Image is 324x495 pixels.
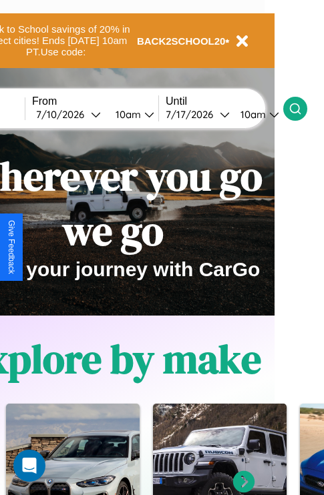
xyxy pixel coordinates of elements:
div: Open Intercom Messenger [13,450,45,482]
label: From [32,95,158,107]
button: 10am [230,107,283,121]
label: Until [166,95,283,107]
button: 10am [105,107,158,121]
div: 7 / 10 / 2026 [36,108,91,121]
button: 7/10/2026 [32,107,105,121]
div: 10am [234,108,269,121]
div: Give Feedback [7,220,16,274]
div: 10am [109,108,144,121]
b: BACK2SCHOOL20 [137,35,226,47]
div: 7 / 17 / 2026 [166,108,220,121]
